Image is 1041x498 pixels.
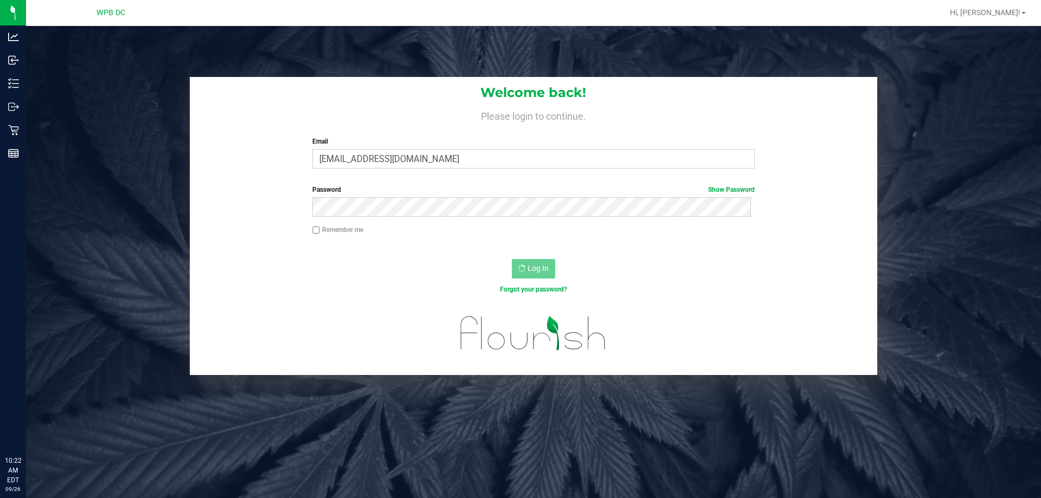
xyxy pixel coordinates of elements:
[8,31,19,42] inline-svg: Analytics
[512,259,555,279] button: Log In
[528,264,549,273] span: Log In
[190,108,877,121] h4: Please login to continue.
[97,8,125,17] span: WPB DC
[950,8,1020,17] span: Hi, [PERSON_NAME]!
[8,148,19,159] inline-svg: Reports
[312,137,754,146] label: Email
[5,485,21,493] p: 09/26
[708,186,755,193] a: Show Password
[312,227,320,234] input: Remember me
[190,86,877,100] h1: Welcome back!
[5,456,21,485] p: 10:22 AM EDT
[312,225,363,235] label: Remember me
[447,306,619,361] img: flourish_logo.svg
[8,125,19,135] inline-svg: Retail
[8,101,19,112] inline-svg: Outbound
[8,78,19,89] inline-svg: Inventory
[312,186,341,193] span: Password
[500,286,567,293] a: Forgot your password?
[8,55,19,66] inline-svg: Inbound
